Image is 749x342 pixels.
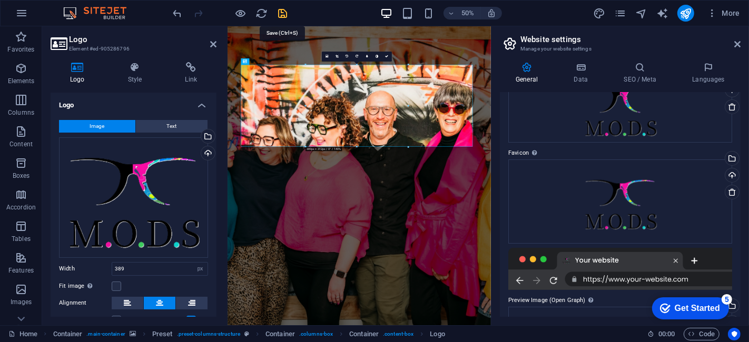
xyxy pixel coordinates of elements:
[78,2,88,13] div: 5
[593,7,606,19] button: design
[635,7,647,19] i: Navigator
[430,328,445,340] span: Click to select. Double-click to edit
[13,172,30,180] p: Boxes
[7,45,34,54] p: Favorites
[90,120,105,133] span: Image
[658,328,675,340] span: 00 00
[53,328,445,340] nav: breadcrumb
[86,328,125,340] span: . main-container
[172,7,184,19] i: Undo: Change favicon (Ctrl+Z)
[614,7,627,19] button: pages
[59,120,135,133] button: Image
[177,328,240,340] span: . preset-columns-structure
[608,62,676,84] h4: SEO / Meta
[165,62,216,84] h4: Link
[6,203,36,212] p: Accordion
[59,137,208,258] div: modlogotrans-QRauRnYXkyFfSyJukOYy4A.png
[69,35,216,44] h2: Logo
[8,266,34,275] p: Features
[8,328,37,340] a: Click to cancel selection. Double-click to open Pages
[342,52,352,62] a: Rotate left 90°
[265,328,295,340] span: Click to select. Double-click to edit
[31,12,76,21] div: Get Started
[676,62,741,84] h4: Languages
[647,328,675,340] h6: Session time
[136,120,208,133] button: Text
[130,331,136,337] i: This element contains a background
[59,314,112,327] label: Lazyload
[666,330,667,338] span: :
[635,7,648,19] button: navigator
[362,52,372,62] a: Blur
[684,328,720,340] button: Code
[444,7,481,19] button: 50%
[167,120,177,133] span: Text
[51,93,216,112] h4: Logo
[332,52,342,62] a: Crop mode
[8,77,35,85] p: Elements
[656,7,669,19] button: text_generator
[234,7,247,19] button: Click here to leave preview mode and continue editing
[349,328,379,340] span: Click to select. Double-click to edit
[728,328,741,340] button: Usercentrics
[459,7,476,19] h6: 50%
[558,62,608,84] h4: Data
[8,5,85,27] div: Get Started 5 items remaining, 0% complete
[69,44,195,54] h3: Element #ed-905286796
[520,35,741,44] h2: Website settings
[508,147,732,159] label: Favicon
[508,294,732,307] label: Preview Image (Open Graph)
[255,7,268,19] button: reload
[500,62,558,84] h4: General
[8,108,34,117] p: Columns
[322,52,332,62] a: Select files from the file manager, stock photos, or upload file(s)
[59,266,112,271] label: Width
[299,328,333,340] span: . columns-box
[679,7,692,19] i: Publish
[508,159,732,244] div: modlogotrans-QRauRnYXkyFfSyJukOYy4A-XgzW1Km2l8HMNFyRaScC_w.png
[383,328,413,340] span: . content-box
[593,7,605,19] i: Design (Ctrl+Alt+Y)
[656,7,668,19] i: AI Writer
[508,74,732,143] div: modlogotrans-QRauRnYXkyFfSyJukOYy4A.png
[614,7,626,19] i: Pages (Ctrl+Alt+S)
[352,52,362,62] a: Rotate right 90°
[244,331,249,337] i: This element is a customizable preset
[707,8,740,18] span: More
[59,297,112,309] label: Alignment
[703,5,744,22] button: More
[688,328,715,340] span: Code
[277,7,289,19] button: save
[109,62,166,84] h4: Style
[9,140,33,148] p: Content
[256,7,268,19] i: Reload page
[134,314,186,327] label: Responsive
[59,280,112,293] label: Fit image
[677,5,694,22] button: publish
[372,52,382,62] a: Greyscale
[171,7,184,19] button: undo
[11,298,32,306] p: Images
[61,7,140,19] img: Editor Logo
[382,52,392,62] a: Confirm ( Ctrl ⏎ )
[12,235,31,243] p: Tables
[152,328,173,340] span: Click to select. Double-click to edit
[51,62,109,84] h4: Logo
[53,328,83,340] span: Click to select. Double-click to edit
[520,44,720,54] h3: Manage your website settings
